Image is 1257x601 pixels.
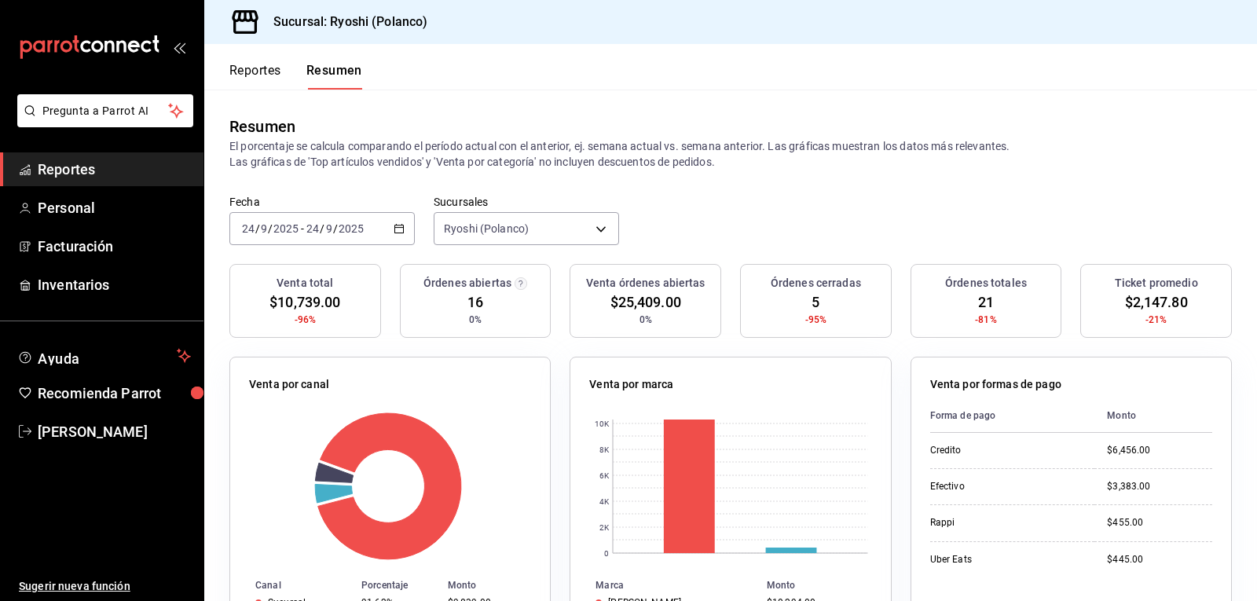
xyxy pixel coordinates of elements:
[978,291,994,313] span: 21
[333,222,338,235] span: /
[38,197,191,218] span: Personal
[599,523,610,532] text: 2K
[229,63,281,90] button: Reportes
[229,138,1232,170] p: El porcentaje se calcula comparando el período actual con el anterior, ej. semana actual vs. sema...
[320,222,324,235] span: /
[444,221,529,236] span: Ryoshi (Polanco)
[17,94,193,127] button: Pregunta a Parrot AI
[930,399,1095,433] th: Forma de pago
[241,222,255,235] input: --
[1125,291,1188,313] span: $2,147.80
[38,274,191,295] span: Inventarios
[1107,444,1212,457] div: $6,456.00
[38,159,191,180] span: Reportes
[599,445,610,454] text: 8K
[260,222,268,235] input: --
[1115,275,1198,291] h3: Ticket promedio
[1094,399,1212,433] th: Monto
[599,497,610,506] text: 4K
[38,421,191,442] span: [PERSON_NAME]
[261,13,427,31] h3: Sucursal: Ryoshi (Polanco)
[1145,313,1167,327] span: -21%
[975,313,997,327] span: -81%
[930,376,1061,393] p: Venta por formas de pago
[229,115,295,138] div: Resumen
[570,577,760,594] th: Marca
[306,63,362,90] button: Resumen
[610,291,681,313] span: $25,409.00
[38,236,191,257] span: Facturación
[930,444,1083,457] div: Credito
[255,222,260,235] span: /
[930,553,1083,566] div: Uber Eats
[586,275,705,291] h3: Venta órdenes abiertas
[277,275,333,291] h3: Venta total
[771,275,861,291] h3: Órdenes cerradas
[295,313,317,327] span: -96%
[11,114,193,130] a: Pregunta a Parrot AI
[434,196,619,207] label: Sucursales
[930,480,1083,493] div: Efectivo
[930,516,1083,530] div: Rappi
[469,313,482,327] span: 0%
[325,222,333,235] input: --
[229,63,362,90] div: navigation tabs
[1107,516,1212,530] div: $455.00
[812,291,819,313] span: 5
[229,196,415,207] label: Fecha
[1107,553,1212,566] div: $445.00
[338,222,365,235] input: ----
[1107,480,1212,493] div: $3,383.00
[467,291,483,313] span: 16
[760,577,891,594] th: Monto
[306,222,320,235] input: --
[639,313,652,327] span: 0%
[301,222,304,235] span: -
[42,103,169,119] span: Pregunta a Parrot AI
[423,275,511,291] h3: Órdenes abiertas
[604,549,609,558] text: 0
[269,291,340,313] span: $10,739.00
[230,577,355,594] th: Canal
[268,222,273,235] span: /
[38,383,191,404] span: Recomienda Parrot
[355,577,442,594] th: Porcentaje
[19,578,191,595] span: Sugerir nueva función
[589,376,673,393] p: Venta por marca
[173,41,185,53] button: open_drawer_menu
[945,275,1027,291] h3: Órdenes totales
[599,471,610,480] text: 6K
[273,222,299,235] input: ----
[805,313,827,327] span: -95%
[595,420,610,428] text: 10K
[38,346,170,365] span: Ayuda
[249,376,329,393] p: Venta por canal
[442,577,551,594] th: Monto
